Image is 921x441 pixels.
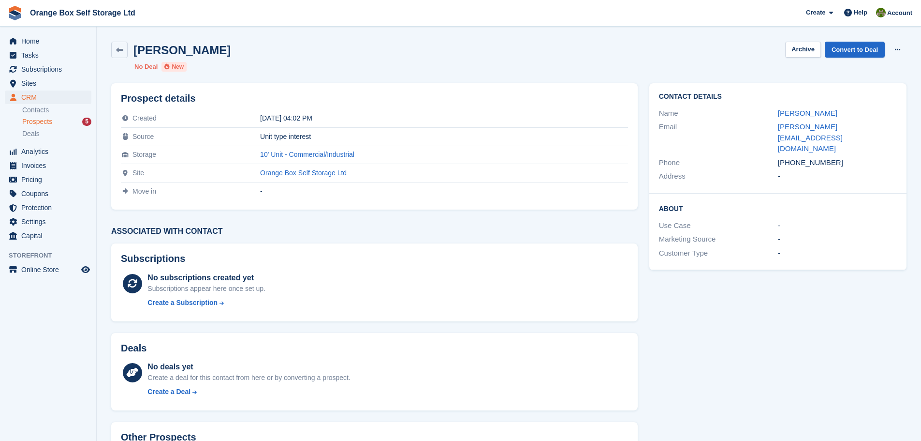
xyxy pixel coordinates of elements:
img: Pippa White [876,8,886,17]
a: menu [5,145,91,158]
span: Invoices [21,159,79,172]
button: Archive [785,42,821,58]
a: menu [5,263,91,276]
span: CRM [21,91,79,104]
div: Marketing Source [659,234,778,245]
div: - [778,171,897,182]
div: 5 [82,118,91,126]
div: - [778,220,897,231]
div: Use Case [659,220,778,231]
a: menu [5,34,91,48]
a: Orange Box Self Storage Ltd [260,169,347,177]
h2: Prospect details [121,93,628,104]
span: Tasks [21,48,79,62]
span: Subscriptions [21,62,79,76]
h2: Contact Details [659,93,897,101]
a: [PERSON_NAME][EMAIL_ADDRESS][DOMAIN_NAME] [778,122,843,152]
div: - [260,187,628,195]
a: menu [5,62,91,76]
span: Created [132,114,157,122]
span: Storefront [9,251,96,260]
div: Create a deal for this contact from here or by converting a prospect. [147,373,350,383]
div: Unit type interest [260,133,628,140]
span: Source [132,133,154,140]
h2: Subscriptions [121,253,628,264]
div: Customer Type [659,248,778,259]
span: Online Store [21,263,79,276]
div: - [778,234,897,245]
div: Subscriptions appear here once set up. [147,284,265,294]
span: Storage [132,151,156,158]
div: Email [659,122,778,154]
div: No deals yet [147,361,350,373]
a: menu [5,215,91,228]
span: Analytics [21,145,79,158]
a: [PERSON_NAME] [778,109,837,117]
span: Site [132,169,144,177]
span: Prospects [22,117,52,126]
div: Phone [659,157,778,168]
a: Create a Deal [147,387,350,397]
a: Create a Subscription [147,298,265,308]
span: Sites [21,76,79,90]
li: New [161,62,187,72]
a: menu [5,187,91,200]
div: [PHONE_NUMBER] [778,157,897,168]
a: 10' Unit - Commercial/Industrial [260,151,354,158]
div: - [778,248,897,259]
span: Pricing [21,173,79,186]
span: Account [887,8,912,18]
span: Coupons [21,187,79,200]
a: Prospects 5 [22,117,91,127]
a: menu [5,48,91,62]
div: No subscriptions created yet [147,272,265,284]
span: Deals [22,129,40,138]
span: Move in [132,187,156,195]
a: Preview store [80,264,91,275]
img: stora-icon-8386f47178a22dfd0bd8f6a31ec36ba5ce8667c1dd55bd0f319d3a0aa187defe.svg [8,6,22,20]
a: Convert to Deal [825,42,885,58]
h2: [PERSON_NAME] [133,44,231,57]
span: Create [806,8,825,17]
span: Settings [21,215,79,228]
a: menu [5,173,91,186]
a: Contacts [22,106,91,115]
div: Name [659,108,778,119]
span: Capital [21,229,79,243]
span: Home [21,34,79,48]
h2: About [659,203,897,213]
h2: Deals [121,343,146,354]
h3: Associated with contact [111,227,638,236]
a: Deals [22,129,91,139]
div: [DATE] 04:02 PM [260,114,628,122]
li: No Deal [134,62,158,72]
span: Protection [21,201,79,214]
a: menu [5,229,91,243]
span: Help [854,8,867,17]
a: menu [5,76,91,90]
div: Create a Deal [147,387,190,397]
div: Address [659,171,778,182]
div: Create a Subscription [147,298,218,308]
a: menu [5,159,91,172]
a: menu [5,91,91,104]
a: menu [5,201,91,214]
a: Orange Box Self Storage Ltd [26,5,139,21]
